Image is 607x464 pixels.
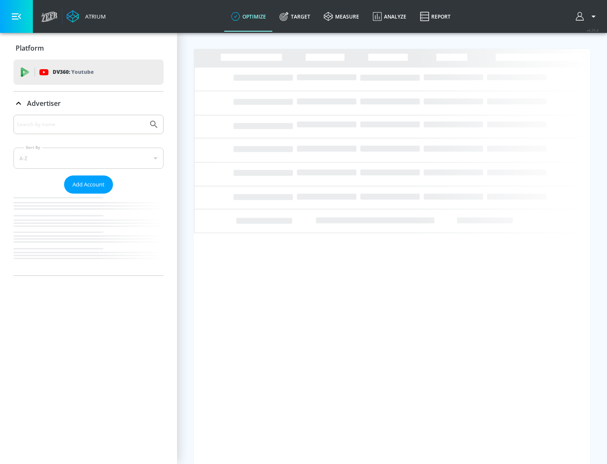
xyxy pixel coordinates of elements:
[13,115,164,275] div: Advertiser
[82,13,106,20] div: Atrium
[13,194,164,275] nav: list of Advertiser
[13,148,164,169] div: A-Z
[273,1,317,32] a: Target
[17,119,145,130] input: Search by name
[13,36,164,60] div: Platform
[413,1,457,32] a: Report
[64,175,113,194] button: Add Account
[73,180,105,189] span: Add Account
[71,67,94,76] p: Youtube
[53,67,94,77] p: DV360:
[67,10,106,23] a: Atrium
[13,92,164,115] div: Advertiser
[24,145,42,150] label: Sort By
[13,59,164,85] div: DV360: Youtube
[317,1,366,32] a: measure
[224,1,273,32] a: optimize
[587,28,599,32] span: v 4.25.4
[366,1,413,32] a: Analyze
[27,99,61,108] p: Advertiser
[16,43,44,53] p: Platform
